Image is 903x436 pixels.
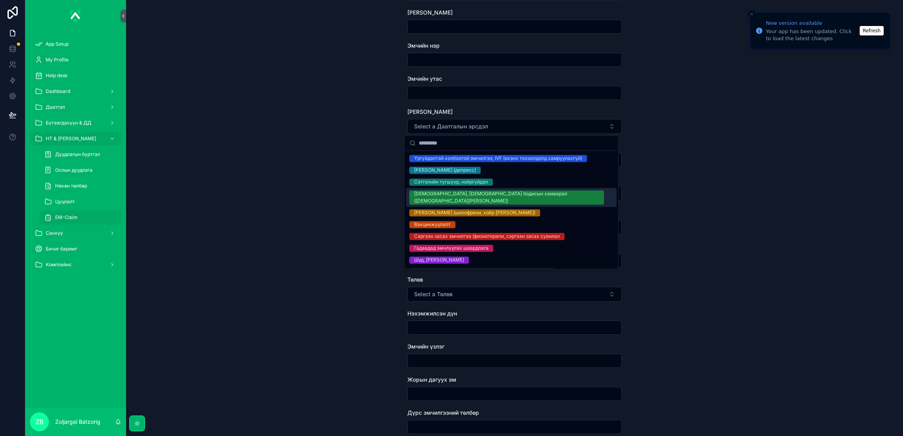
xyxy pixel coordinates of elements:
[30,226,121,240] a: Санхүү
[39,147,121,161] a: Дуудлагын бүртгэл
[55,418,100,426] p: Zoljargal Batzorig
[407,9,453,16] span: [PERSON_NAME]
[46,72,68,79] span: Help desk
[46,262,72,268] span: Комплайнс
[25,32,126,282] div: scrollable content
[405,150,618,269] div: Suggestions
[414,122,488,130] span: Select a Даатгалын эрсдэл
[407,108,453,115] span: [PERSON_NAME]
[55,183,87,189] span: Нөхөн төлбөр
[39,195,121,209] a: Цуцлалт
[414,155,582,162] div: Үргүйдэлтэй холбоотой эмчилгээ, IVF (ихэнх тохиолдолд хамруулахгүй)
[407,409,479,416] span: Дүрс эмчилгээний төлбөр
[30,37,121,51] a: App Setup
[46,120,91,126] span: Бүтээгдэхүүн & ДД
[46,41,69,47] span: App Setup
[414,268,550,275] div: Нүдний эмчилгээ ([PERSON_NAME], линз, [PERSON_NAME])
[30,84,121,98] a: Dashboard
[39,210,121,224] a: EM-Claim
[766,19,857,27] div: New version available
[46,57,69,63] span: My Profile
[766,28,857,42] div: Your app has been updated. Click to load the latest changes
[414,233,560,240] div: Сэргээн засах эмчилгээ (физиотерапи, сэргээн засах сувилал
[55,151,100,158] span: Дуудлагын бүртгэл
[407,376,456,383] span: Жорын дагуух эм
[414,256,464,263] div: Шүд, [PERSON_NAME]
[414,245,489,252] div: Гадаадад эмчлүүлэх шаардлага
[46,104,65,110] span: Даатгал
[46,246,77,252] span: Бичиг баримт
[860,26,884,35] button: Refresh
[30,132,121,146] a: НТ & [PERSON_NAME]
[39,179,121,193] a: Нөхөн төлбөр
[35,417,44,427] span: ZB
[407,287,622,302] button: Select Button
[414,190,599,204] div: [DEMOGRAPHIC_DATA], [DEMOGRAPHIC_DATA] бодисын хамаарал ([DEMOGRAPHIC_DATA][PERSON_NAME])
[748,10,756,18] button: Close toast
[407,276,423,283] span: Төлөв
[414,178,488,186] div: Сэтгэлийн түгшүүр, нойргүйдэл
[30,53,121,67] a: My Profile
[407,75,442,82] span: Эмчийн утас
[46,135,96,142] span: НТ & [PERSON_NAME]
[30,258,121,272] a: Комплайнс
[55,167,93,173] span: Ослын дуудлага
[55,214,78,221] span: EM-Claim
[414,167,476,174] div: [PERSON_NAME] (депресс)
[407,343,444,350] span: Эмчийн үзлэг
[414,209,535,216] div: [PERSON_NAME] (шизофрени, хоёр [PERSON_NAME])
[46,230,63,236] span: Санхүү
[30,242,121,256] a: Бичиг баримт
[407,119,622,134] button: Select Button
[30,100,121,114] a: Даатгал
[39,163,121,177] a: Ослын дуудлага
[30,116,121,130] a: Бүтээгдэхүүн & ДД
[30,69,121,83] a: Help desk
[414,221,451,228] div: Вакцинжуулалт
[414,290,453,298] span: Select a Төлөв
[70,9,81,22] img: App logo
[407,42,440,49] span: Эмчийн нэр
[55,199,75,205] span: Цуцлалт
[46,88,70,95] span: Dashboard
[407,310,457,317] span: Нэхэмжилсэн дүн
